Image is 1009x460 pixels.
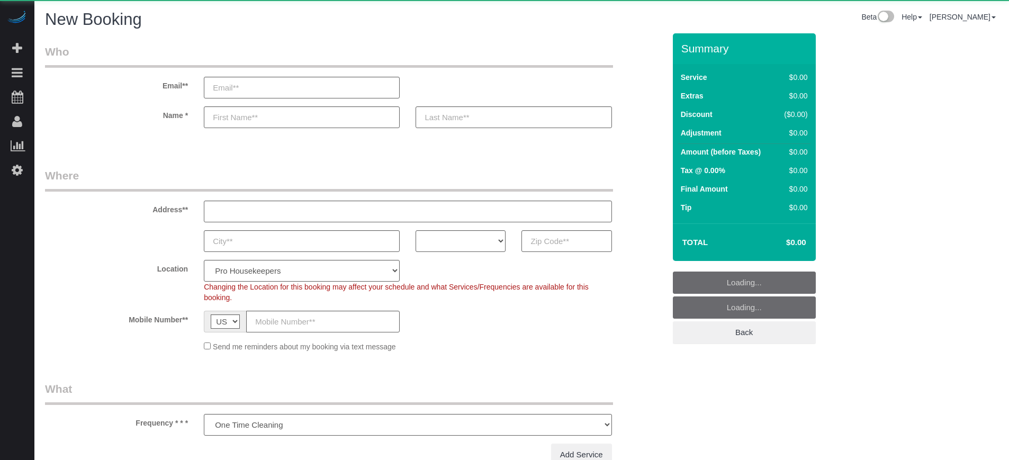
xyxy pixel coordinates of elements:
label: Location [37,260,196,274]
a: [PERSON_NAME] [930,13,996,21]
span: Send me reminders about my booking via text message [213,342,396,351]
h4: $0.00 [754,238,806,247]
label: Discount [681,109,713,120]
input: Last Name** [416,106,611,128]
div: $0.00 [780,184,808,194]
legend: Who [45,44,613,68]
div: $0.00 [780,128,808,138]
div: $0.00 [780,72,808,83]
div: $0.00 [780,91,808,101]
input: Zip Code** [521,230,611,252]
label: Service [681,72,707,83]
a: Help [902,13,922,21]
div: $0.00 [780,147,808,157]
h3: Summary [681,42,810,55]
label: Extras [681,91,704,101]
label: Tax @ 0.00% [681,165,725,176]
span: New Booking [45,10,142,29]
label: Mobile Number** [37,311,196,325]
label: Adjustment [681,128,722,138]
div: ($0.00) [780,109,808,120]
a: Back [673,321,816,344]
label: Amount (before Taxes) [681,147,761,157]
div: $0.00 [780,165,808,176]
span: Changing the Location for this booking may affect your schedule and what Services/Frequencies are... [204,283,589,302]
img: New interface [877,11,894,24]
label: Final Amount [681,184,728,194]
input: Mobile Number** [246,311,400,332]
label: Name * [37,106,196,121]
input: First Name** [204,106,400,128]
a: Beta [861,13,894,21]
legend: Where [45,168,613,192]
div: $0.00 [780,202,808,213]
label: Frequency * * * [37,414,196,428]
legend: What [45,381,613,405]
strong: Total [682,238,708,247]
label: Tip [681,202,692,213]
img: Automaid Logo [6,11,28,25]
